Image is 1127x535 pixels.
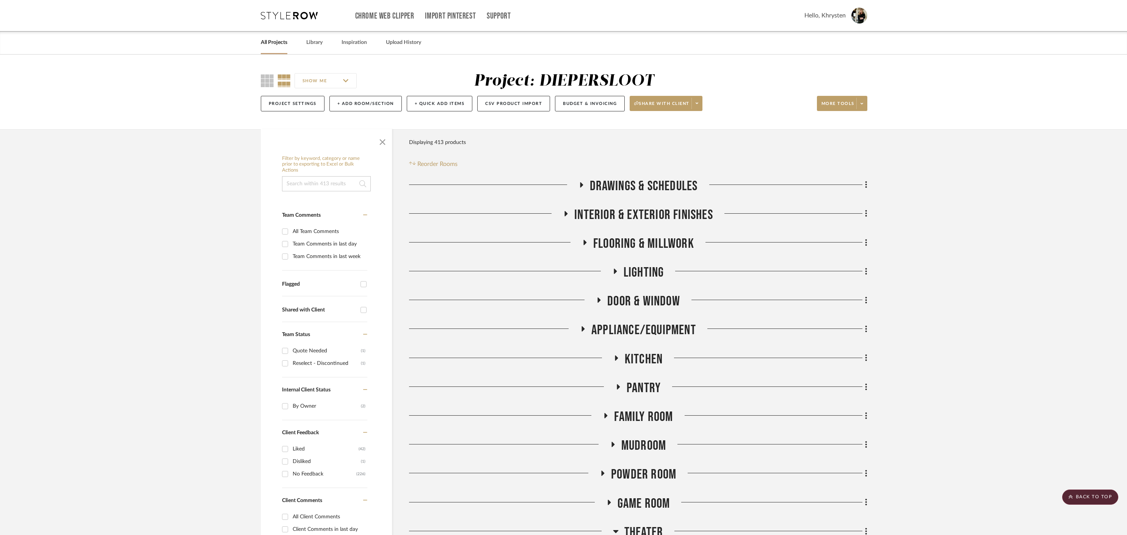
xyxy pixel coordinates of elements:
[425,13,476,19] a: Import Pinterest
[293,238,365,250] div: Team Comments in last day
[804,11,846,20] span: Hello, Khrysten
[282,281,357,288] div: Flagged
[359,443,365,455] div: (42)
[361,345,365,357] div: (1)
[851,8,867,23] img: avatar
[624,264,664,281] span: LIGHTING
[282,156,371,174] h6: Filter by keyword, category or name prior to exporting to Excel or Bulk Actions
[634,101,690,112] span: Share with client
[261,38,287,48] a: All Projects
[293,455,361,468] div: Disliked
[293,225,365,238] div: All Team Comments
[293,443,359,455] div: Liked
[282,307,357,313] div: Shared with Client
[821,101,854,112] span: More tools
[282,430,319,435] span: Client Feedback
[618,496,670,512] span: Game Room
[261,96,324,111] button: Project Settings
[621,438,666,454] span: Mudroom
[282,387,331,393] span: Internal Client Status
[293,345,361,357] div: Quote Needed
[282,332,310,337] span: Team Status
[293,357,361,369] div: Reselect - Discontinued
[375,133,390,148] button: Close
[342,38,367,48] a: Inspiration
[417,160,458,169] span: Reorder Rooms
[591,322,696,338] span: APPLIANCE/EQUIPMENT
[614,409,673,425] span: Family Room
[625,351,663,368] span: Kitchen
[329,96,402,111] button: + Add Room/Section
[356,468,365,480] div: (226)
[293,250,365,263] div: Team Comments in last week
[477,96,550,111] button: CSV Product Import
[627,380,661,396] span: Pantry
[817,96,867,111] button: More tools
[386,38,421,48] a: Upload History
[282,498,322,503] span: Client Comments
[282,213,321,218] span: Team Comments
[361,400,365,412] div: (2)
[474,73,654,89] div: Project: DIEPERSLOOT
[611,466,676,483] span: Powder Room
[282,176,371,191] input: Search within 413 results
[361,357,365,369] div: (1)
[293,400,361,412] div: By Owner
[407,96,473,111] button: + Quick Add Items
[590,178,698,194] span: Drawings & Schedules
[293,468,356,480] div: No Feedback
[555,96,625,111] button: Budget & Invoicing
[487,13,511,19] a: Support
[409,160,458,169] button: Reorder Rooms
[1062,490,1118,505] scroll-to-top-button: BACK TO TOP
[355,13,414,19] a: Chrome Web Clipper
[361,455,365,468] div: (1)
[607,293,680,310] span: Door & Window
[574,207,713,223] span: INTERIOR & EXTERIOR FINISHES
[630,96,702,111] button: Share with client
[409,135,466,150] div: Displaying 413 products
[306,38,323,48] a: Library
[593,236,694,252] span: Flooring & Millwork
[293,511,365,523] div: All Client Comments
